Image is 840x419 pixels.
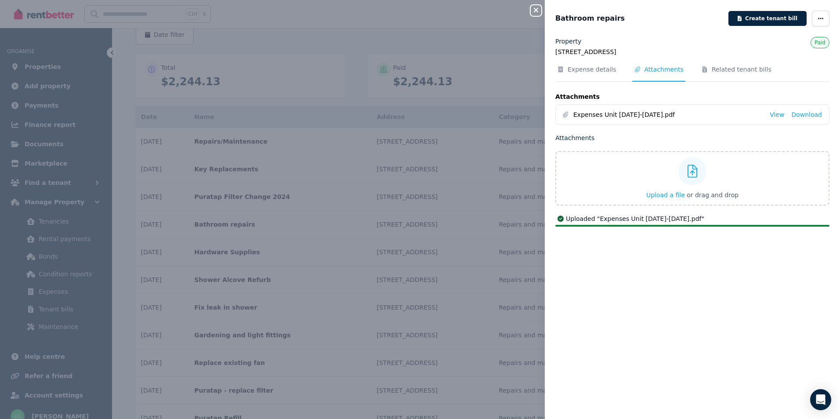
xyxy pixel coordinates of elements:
p: Attachments [555,92,829,101]
legend: [STREET_ADDRESS] [555,47,829,56]
span: Bathroom repairs [555,13,625,24]
span: Paid [815,40,826,46]
button: Upload a file or drag and drop [646,191,739,199]
label: Property [555,37,581,46]
div: Open Intercom Messenger [810,389,831,410]
button: Create tenant bill [728,11,807,26]
span: or drag and drop [687,191,739,199]
a: Download [791,110,822,119]
a: View [770,110,784,119]
span: Upload a file [646,191,685,199]
div: Uploaded " Expenses Unit [DATE]-[DATE].pdf " [555,214,829,223]
p: Attachments [555,134,829,142]
span: Related tenant bills [712,65,771,74]
span: Expenses Unit [DATE]-[DATE].pdf [573,110,763,119]
span: Attachments [644,65,684,74]
nav: Tabs [555,65,829,82]
span: Expense details [568,65,616,74]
